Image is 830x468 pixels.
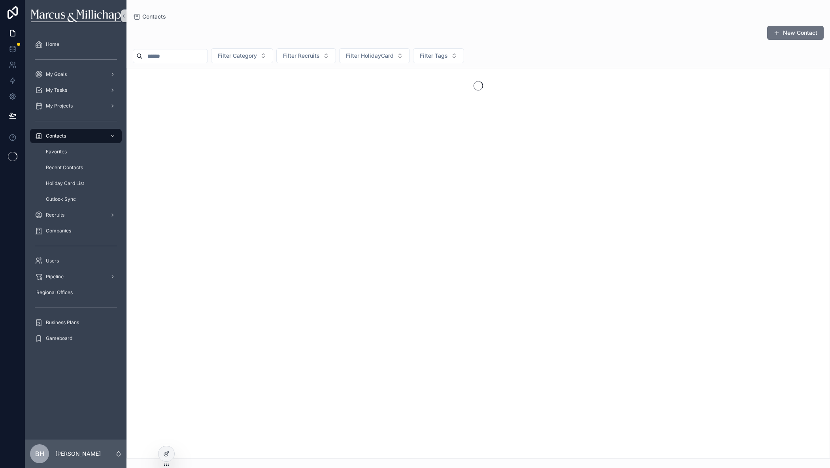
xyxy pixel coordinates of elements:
[55,450,101,458] p: [PERSON_NAME]
[46,274,64,280] span: Pipeline
[46,212,64,218] span: Recruits
[30,99,122,113] a: My Projects
[46,196,76,202] span: Outlook Sync
[46,180,84,187] span: Holiday Card List
[30,224,122,238] a: Companies
[420,52,448,60] span: Filter Tags
[46,133,66,139] span: Contacts
[30,83,122,97] a: My Tasks
[40,176,122,191] a: Holiday Card List
[30,37,122,51] a: Home
[46,164,83,171] span: Recent Contacts
[30,285,122,300] a: Regional Offices
[30,315,122,330] a: Business Plans
[218,52,257,60] span: Filter Category
[30,270,122,284] a: Pipeline
[46,71,67,77] span: My Goals
[40,192,122,206] a: Outlook Sync
[46,258,59,264] span: Users
[413,48,464,63] button: Select Button
[46,41,59,47] span: Home
[133,13,166,21] a: Contacts
[276,48,336,63] button: Select Button
[30,331,122,345] a: Gameboard
[36,289,73,296] span: Regional Offices
[767,26,824,40] button: New Contact
[46,319,79,326] span: Business Plans
[30,129,122,143] a: Contacts
[31,9,121,22] img: App logo
[40,145,122,159] a: Favorites
[283,52,320,60] span: Filter Recruits
[40,160,122,175] a: Recent Contacts
[46,335,72,342] span: Gameboard
[30,208,122,222] a: Recruits
[211,48,273,63] button: Select Button
[35,449,44,459] span: BH
[346,52,394,60] span: Filter HolidayCard
[142,13,166,21] span: Contacts
[46,87,67,93] span: My Tasks
[30,67,122,81] a: My Goals
[46,103,73,109] span: My Projects
[25,32,126,356] div: scrollable content
[339,48,410,63] button: Select Button
[30,254,122,268] a: Users
[46,228,71,234] span: Companies
[46,149,67,155] span: Favorites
